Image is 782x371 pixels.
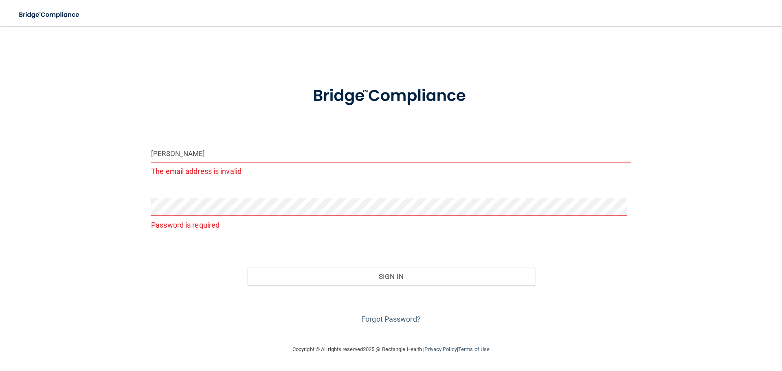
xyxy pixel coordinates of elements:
input: Email [151,144,631,162]
button: Sign In [247,268,535,285]
p: Password is required [151,218,631,232]
div: Copyright © All rights reserved 2025 @ Rectangle Health | | [242,336,540,362]
img: bridge_compliance_login_screen.278c3ca4.svg [296,75,486,117]
a: Terms of Use [458,346,490,352]
a: Privacy Policy [424,346,457,352]
a: Forgot Password? [361,315,421,323]
p: The email address is invalid [151,165,631,178]
img: bridge_compliance_login_screen.278c3ca4.svg [12,7,87,23]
